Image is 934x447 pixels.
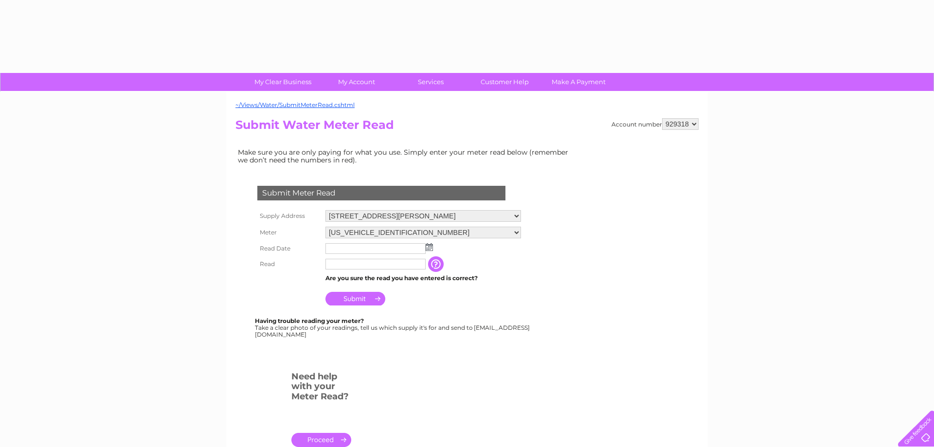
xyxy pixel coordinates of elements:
a: My Clear Business [243,73,323,91]
a: ~/Views/Water/SubmitMeterRead.cshtml [235,101,355,108]
div: Account number [611,118,699,130]
input: Information [428,256,446,272]
td: Make sure you are only paying for what you use. Simply enter your meter read below (remember we d... [235,146,576,166]
a: Services [391,73,471,91]
div: Submit Meter Read [257,186,505,200]
b: Having trouble reading your meter? [255,317,364,324]
img: ... [426,243,433,251]
a: Customer Help [465,73,545,91]
th: Supply Address [255,208,323,224]
th: Meter [255,224,323,241]
input: Submit [325,292,385,305]
td: Are you sure the read you have entered is correct? [323,272,523,285]
a: My Account [317,73,397,91]
h3: Need help with your Meter Read? [291,370,351,407]
th: Read Date [255,241,323,256]
div: Take a clear photo of your readings, tell us which supply it's for and send to [EMAIL_ADDRESS][DO... [255,318,531,338]
a: Make A Payment [539,73,619,91]
a: . [291,433,351,447]
h2: Submit Water Meter Read [235,118,699,137]
th: Read [255,256,323,272]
